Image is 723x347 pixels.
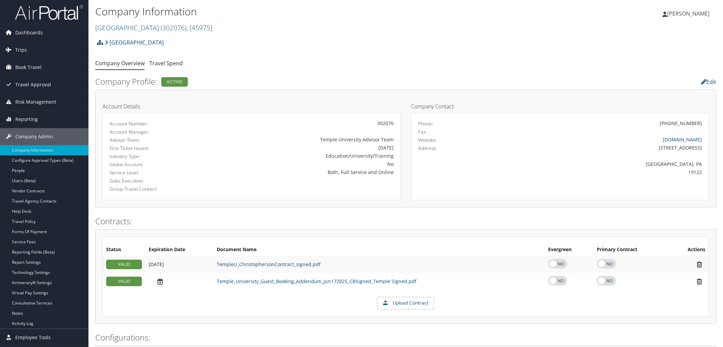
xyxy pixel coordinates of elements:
[15,59,42,76] span: Book Travel
[492,160,702,168] div: [GEOGRAPHIC_DATA], PA
[110,153,197,160] label: Industry Type:
[492,144,702,151] div: [STREET_ADDRESS]
[95,215,716,227] h2: Contracts:
[667,10,709,17] span: [PERSON_NAME]
[15,111,38,128] span: Reporting
[418,120,433,127] label: Phone:
[15,329,51,346] span: Employee Tools
[418,137,437,143] label: Website:
[15,76,51,93] span: Travel Approval
[208,144,393,151] div: [DATE]
[95,59,145,67] a: Company Overview
[95,4,509,19] h1: Company Information
[669,244,709,256] th: Actions
[106,260,142,269] div: VALID
[110,145,197,152] label: First Ticket Issued:
[110,169,197,176] label: Service Level:
[593,244,669,256] th: Primary Contract
[149,59,183,67] a: Travel Spend
[208,152,393,159] div: Education/University/Training
[186,23,212,32] span: , [ 45975 ]
[217,278,416,284] a: Temple_University_Guest_Booking_Addendum_Jun172025_CBSigned_Temple Signed.pdf
[15,4,83,20] img: airportal-logo.png
[492,169,702,176] div: 19122
[95,23,212,32] a: [GEOGRAPHIC_DATA]
[106,277,142,286] div: VALID
[208,120,393,127] div: 302076
[149,261,164,267] span: [DATE]
[701,78,716,86] a: Edit
[103,244,145,256] th: Status
[110,177,197,184] label: Sales Executive:
[418,128,427,135] label: Fax:
[110,186,197,192] label: Group Travel Contact:
[149,261,210,267] div: Add/Edit Date
[110,128,197,135] label: Account Manager:
[213,244,545,256] th: Document Name
[161,23,186,32] span: ( 302076 )
[15,128,53,145] span: Company Admin
[217,261,321,267] a: TempleU_ChristophersonContract_signed.pdf
[149,278,210,285] div: Add/Edit Date
[208,136,393,143] div: Temple University Advisor Team
[15,93,56,110] span: Risk Management
[418,145,437,152] label: Address:
[411,104,709,109] h4: Company Contact:
[102,104,401,109] h4: Account Details:
[15,41,27,58] span: Trips
[208,169,393,176] div: Both, Full Service and Online
[110,161,197,168] label: Global Account:
[662,3,716,24] a: [PERSON_NAME]
[105,36,164,49] a: [GEOGRAPHIC_DATA]
[545,244,593,256] th: Evergreen
[110,137,197,143] label: Advisor Team:
[378,297,434,309] label: Upload Contract
[208,160,393,168] div: No
[110,120,197,127] label: Account Number:
[161,77,188,87] div: Active
[95,332,716,343] h2: Configurations:
[663,136,702,143] a: [DOMAIN_NAME]
[693,261,705,268] i: Remove Contract
[95,76,506,87] h2: Company Profile:
[145,244,213,256] th: Expiration Date
[15,24,43,41] span: Dashboards
[660,120,702,127] div: [PHONE_NUMBER]
[693,278,705,285] i: Remove Contract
